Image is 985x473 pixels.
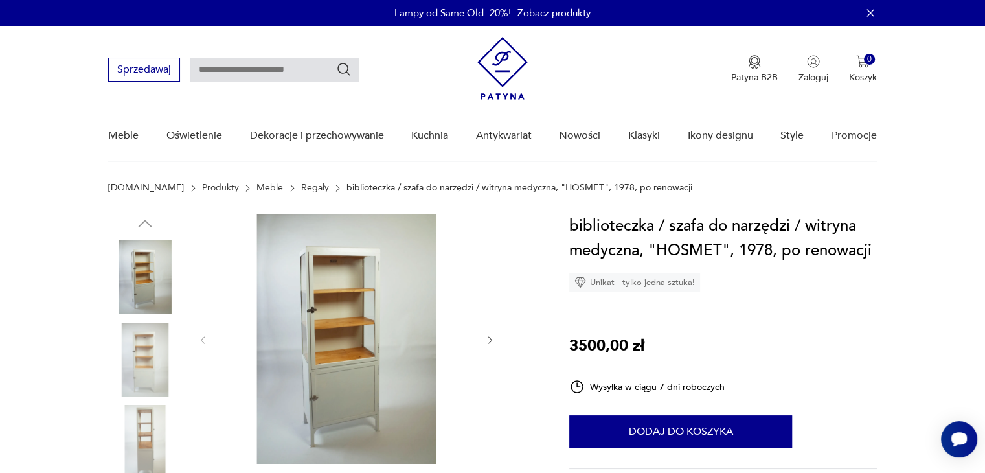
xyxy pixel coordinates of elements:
[569,214,877,263] h1: biblioteczka / szafa do narzędzi / witryna medyczna, "HOSMET", 1978, po renowacji
[856,55,869,68] img: Ikona koszyka
[559,111,600,161] a: Nowości
[517,6,591,19] a: Zobacz produkty
[731,55,778,84] button: Patyna B2B
[477,37,528,100] img: Patyna - sklep z meblami i dekoracjami vintage
[569,415,792,448] button: Dodaj do koszyka
[346,183,692,193] p: biblioteczka / szafa do narzędzi / witryna medyczna, "HOSMET", 1978, po renowacji
[336,62,352,77] button: Szukaj
[108,323,182,397] img: Zdjęcie produktu biblioteczka / szafa do narzędzi / witryna medyczna, "HOSMET", 1978, po renowacji
[941,421,977,457] iframe: Smartsupp widget button
[798,71,828,84] p: Zaloguj
[731,71,778,84] p: Patyna B2B
[249,111,383,161] a: Dekoracje i przechowywanie
[202,183,239,193] a: Produkty
[807,55,820,68] img: Ikonka użytkownika
[108,183,184,193] a: [DOMAIN_NAME]
[849,71,877,84] p: Koszyk
[832,111,877,161] a: Promocje
[569,379,725,395] div: Wysyłka w ciągu 7 dni roboczych
[394,6,511,19] p: Lampy od Same Old -20%!
[864,54,875,65] div: 0
[301,183,329,193] a: Regały
[849,55,877,84] button: 0Koszyk
[731,55,778,84] a: Ikona medaluPatyna B2B
[108,240,182,314] img: Zdjęcie produktu biblioteczka / szafa do narzędzi / witryna medyczna, "HOSMET", 1978, po renowacji
[476,111,532,161] a: Antykwariat
[748,55,761,69] img: Ikona medalu
[574,277,586,288] img: Ikona diamentu
[256,183,283,193] a: Meble
[780,111,804,161] a: Style
[108,58,180,82] button: Sprzedawaj
[411,111,448,161] a: Kuchnia
[221,214,471,464] img: Zdjęcie produktu biblioteczka / szafa do narzędzi / witryna medyczna, "HOSMET", 1978, po renowacji
[108,66,180,75] a: Sprzedawaj
[628,111,660,161] a: Klasyki
[108,111,139,161] a: Meble
[569,273,700,292] div: Unikat - tylko jedna sztuka!
[687,111,753,161] a: Ikony designu
[166,111,222,161] a: Oświetlenie
[798,55,828,84] button: Zaloguj
[569,334,644,358] p: 3500,00 zł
